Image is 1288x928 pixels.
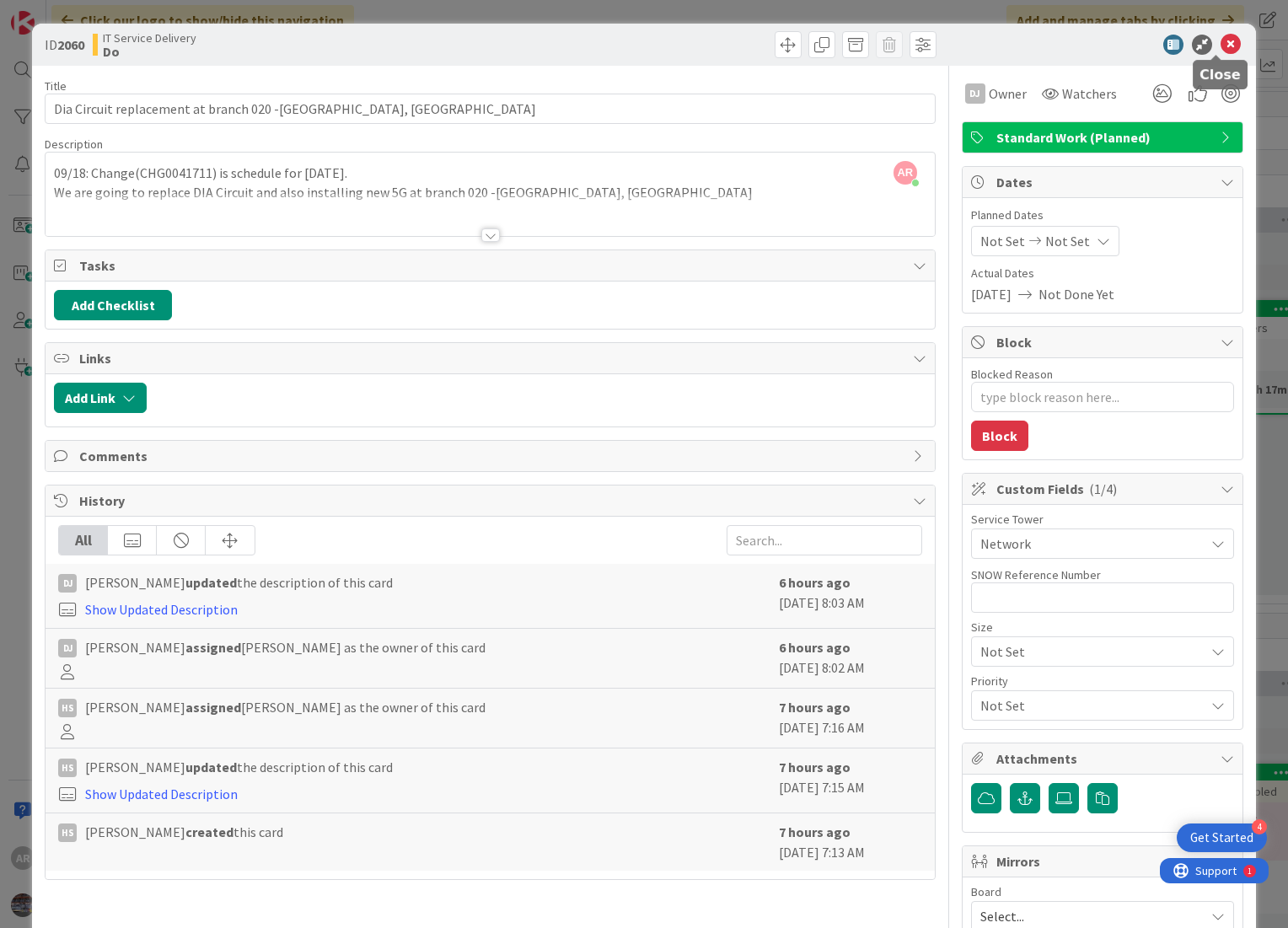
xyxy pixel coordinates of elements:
[103,45,196,58] b: Do
[54,383,147,413] button: Add Link
[1038,284,1114,304] span: Not Done Yet
[35,3,77,23] span: Support
[779,572,922,620] div: [DATE] 8:03 AM
[971,421,1028,451] button: Block
[996,748,1212,769] span: Attachments
[58,574,77,593] div: DJ
[727,525,922,555] input: Search...
[996,172,1212,192] span: Dates
[79,348,904,368] span: Links
[971,513,1234,525] div: Service Tower
[85,822,283,842] span: [PERSON_NAME] this card
[980,231,1025,251] span: Not Set
[54,164,926,183] p: 09/18: Change(CHG0041711) is schedule for [DATE].
[85,786,238,802] a: Show Updated Description
[1177,823,1267,852] div: Open Get Started checklist, remaining modules: 4
[85,601,238,618] a: Show Updated Description
[996,127,1212,148] span: Standard Work (Planned)
[779,574,851,591] b: 6 hours ago
[779,699,851,716] b: 7 hours ago
[996,479,1212,499] span: Custom Fields
[85,757,393,777] span: [PERSON_NAME] the description of this card
[79,491,904,511] span: History
[185,823,233,840] b: created
[79,255,904,276] span: Tasks
[1190,829,1253,846] div: Get Started
[980,694,1196,717] span: Not Set
[45,78,67,94] label: Title
[989,83,1027,104] span: Owner
[58,699,77,717] div: HS
[1089,480,1117,497] span: ( 1/4 )
[85,637,486,657] span: [PERSON_NAME] [PERSON_NAME] as the owner of this card
[45,137,103,152] span: Description
[59,526,108,555] div: All
[894,161,917,185] span: AR
[88,7,92,20] div: 1
[971,621,1234,633] div: Size
[779,639,851,656] b: 6 hours ago
[779,757,922,804] div: [DATE] 7:15 AM
[54,290,172,320] button: Add Checklist
[996,851,1212,872] span: Mirrors
[996,332,1212,352] span: Block
[971,567,1101,582] label: SNOW Reference Number
[58,823,77,842] div: HS
[980,904,1196,928] span: Select...
[45,35,84,55] span: ID
[79,446,904,466] span: Comments
[980,640,1196,663] span: Not Set
[779,822,922,862] div: [DATE] 7:13 AM
[1199,67,1241,83] h5: Close
[980,534,1205,554] span: Network
[779,759,851,775] b: 7 hours ago
[779,697,922,739] div: [DATE] 7:16 AM
[1252,819,1267,834] div: 4
[965,83,985,104] div: DJ
[971,886,1001,898] span: Board
[779,823,851,840] b: 7 hours ago
[1045,231,1090,251] span: Not Set
[58,759,77,777] div: HS
[57,36,84,53] b: 2060
[971,367,1053,382] label: Blocked Reason
[1062,83,1117,104] span: Watchers
[779,637,922,679] div: [DATE] 8:02 AM
[58,639,77,657] div: DJ
[971,265,1234,282] span: Actual Dates
[185,639,241,656] b: assigned
[103,31,196,45] span: IT Service Delivery
[54,183,926,202] p: We are going to replace DIA Circuit and also installing new 5G at branch 020 -[GEOGRAPHIC_DATA], ...
[185,759,237,775] b: updated
[971,675,1234,687] div: Priority
[971,207,1234,224] span: Planned Dates
[85,572,393,593] span: [PERSON_NAME] the description of this card
[185,699,241,716] b: assigned
[85,697,486,717] span: [PERSON_NAME] [PERSON_NAME] as the owner of this card
[971,284,1012,304] span: [DATE]
[45,94,936,124] input: type card name here...
[185,574,237,591] b: updated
